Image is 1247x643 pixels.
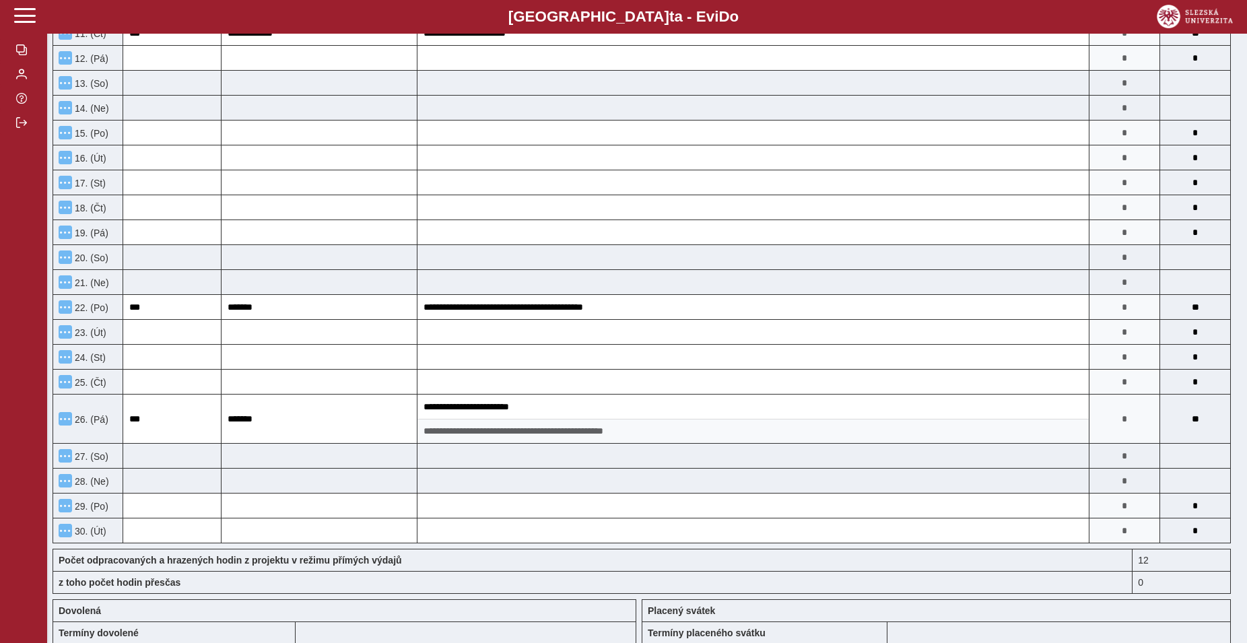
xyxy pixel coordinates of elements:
button: Menu [59,350,72,364]
span: 17. (St) [72,178,106,189]
span: 30. (Út) [72,526,106,537]
b: Počet odpracovaných a hrazených hodin z projektu v režimu přímých výdajů [59,555,402,566]
span: 25. (Čt) [72,377,106,388]
button: Menu [59,250,72,264]
span: 26. (Pá) [72,414,108,425]
span: D [718,8,729,25]
span: 11. (Čt) [72,28,106,39]
b: Termíny placeného svátku [648,628,766,638]
span: 13. (So) [72,78,108,89]
span: o [730,8,739,25]
button: Menu [59,151,72,164]
span: 24. (St) [72,352,106,363]
button: Menu [59,524,72,537]
span: 19. (Pá) [72,228,108,238]
button: Menu [59,201,72,214]
button: Menu [59,275,72,289]
b: Termíny dovolené [59,628,139,638]
button: Menu [59,76,72,90]
span: 28. (Ne) [72,476,109,487]
div: 12 [1133,549,1231,571]
button: Menu [59,474,72,487]
button: Menu [59,176,72,189]
span: 27. (So) [72,451,108,462]
button: Menu [59,449,72,463]
button: Menu [59,325,72,339]
span: 21. (Ne) [72,277,109,288]
span: 18. (Čt) [72,203,106,213]
span: 14. (Ne) [72,103,109,114]
span: 29. (Po) [72,501,108,512]
b: z toho počet hodin přesčas [59,577,180,588]
div: 0 [1133,571,1231,594]
span: 16. (Út) [72,153,106,164]
img: logo_web_su.png [1157,5,1233,28]
span: 12. (Pá) [72,53,108,64]
span: 23. (Út) [72,327,106,338]
span: t [669,8,674,25]
button: Menu [59,126,72,139]
button: Menu [59,226,72,239]
button: Menu [59,51,72,65]
button: Menu [59,375,72,388]
button: Menu [59,412,72,426]
b: Dovolená [59,605,101,616]
button: Menu [59,499,72,512]
span: 22. (Po) [72,302,108,313]
button: Menu [59,300,72,314]
button: Menu [59,101,72,114]
span: 15. (Po) [72,128,108,139]
span: 20. (So) [72,252,108,263]
b: Placený svátek [648,605,715,616]
b: [GEOGRAPHIC_DATA] a - Evi [40,8,1207,26]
